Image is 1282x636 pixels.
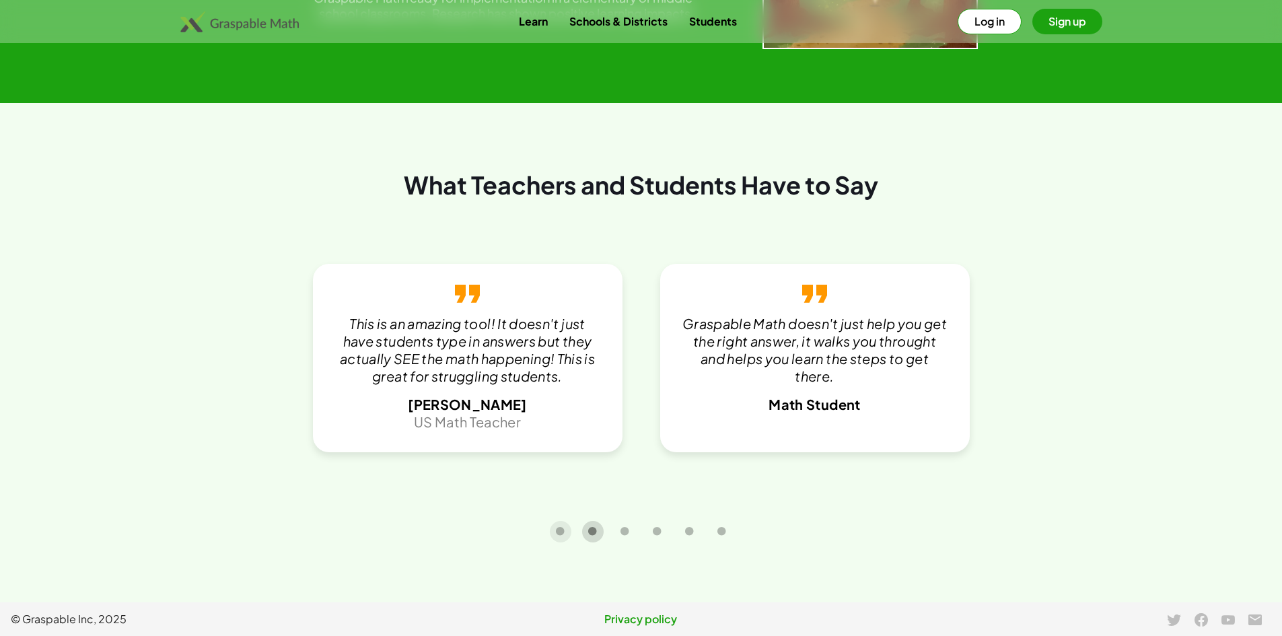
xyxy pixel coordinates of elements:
button: Sign up [1032,9,1102,34]
button: Carousel slide 6 of 6 [711,521,733,542]
div: What Teachers and Students Have to Say [178,103,1104,207]
button: Carousel slide 3 of 6 [614,521,636,542]
a: Students [678,9,748,34]
span: [PERSON_NAME] [408,396,527,413]
p: Graspable Math doesn't just help you get the right answer, it walks you throught and helps you le... [682,315,948,385]
span: US Math Teacher [414,413,521,430]
p: This is an amazing tool! It doesn't just have students type in answers but they actually SEE the ... [334,315,601,385]
a: Learn [508,9,559,34]
button: Carousel slide 4 of 6 [647,521,668,542]
button: Carousel slide 1 of 6 [550,521,571,542]
span: © Graspable Inc, 2025 [11,611,431,627]
button: Log in [958,9,1022,34]
button: Carousel slide 2 of 6 [582,521,604,542]
button: Carousel slide 5 of 6 [679,521,701,542]
a: Schools & Districts [559,9,678,34]
a: Privacy policy [431,611,851,627]
span: Math Student [769,396,860,413]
